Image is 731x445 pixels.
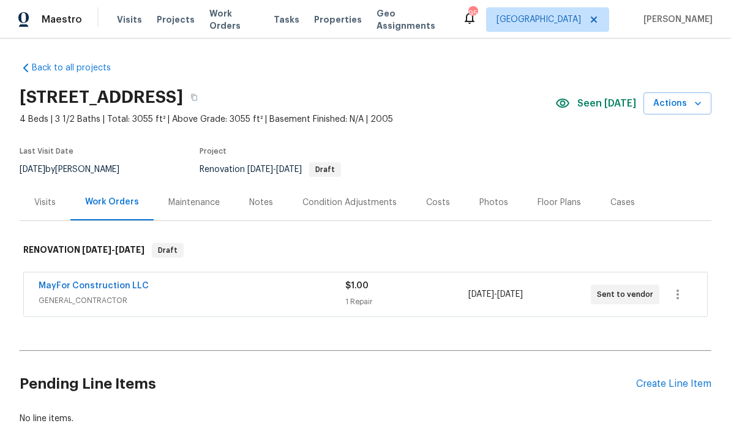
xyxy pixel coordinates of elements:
[20,231,711,270] div: RENOVATION [DATE]-[DATE]Draft
[200,148,227,155] span: Project
[20,113,555,125] span: 4 Beds | 3 1/2 Baths | Total: 3055 ft² | Above Grade: 3055 ft² | Basement Finished: N/A | 2005
[345,282,369,290] span: $1.00
[42,13,82,26] span: Maestro
[168,196,220,209] div: Maintenance
[39,294,345,307] span: GENERAL_CONTRACTOR
[209,7,259,32] span: Work Orders
[426,196,450,209] div: Costs
[538,196,581,209] div: Floor Plans
[82,245,111,254] span: [DATE]
[377,7,448,32] span: Geo Assignments
[314,13,362,26] span: Properties
[20,62,137,74] a: Back to all projects
[20,356,636,413] h2: Pending Line Items
[468,290,494,299] span: [DATE]
[247,165,273,174] span: [DATE]
[345,296,468,308] div: 1 Repair
[639,13,713,26] span: [PERSON_NAME]
[115,245,144,254] span: [DATE]
[610,196,635,209] div: Cases
[247,165,302,174] span: -
[85,196,139,208] div: Work Orders
[153,244,182,256] span: Draft
[20,165,45,174] span: [DATE]
[302,196,397,209] div: Condition Adjustments
[597,288,658,301] span: Sent to vendor
[20,413,711,425] div: No line items.
[20,91,183,103] h2: [STREET_ADDRESS]
[183,86,205,108] button: Copy Address
[276,165,302,174] span: [DATE]
[20,148,73,155] span: Last Visit Date
[653,96,702,111] span: Actions
[643,92,711,115] button: Actions
[200,165,341,174] span: Renovation
[39,282,149,290] a: MayFor Construction LLC
[497,13,581,26] span: [GEOGRAPHIC_DATA]
[468,7,477,20] div: 95
[82,245,144,254] span: -
[157,13,195,26] span: Projects
[636,378,711,390] div: Create Line Item
[577,97,636,110] span: Seen [DATE]
[479,196,508,209] div: Photos
[20,162,134,177] div: by [PERSON_NAME]
[23,243,144,258] h6: RENOVATION
[310,166,340,173] span: Draft
[34,196,56,209] div: Visits
[274,15,299,24] span: Tasks
[497,290,523,299] span: [DATE]
[117,13,142,26] span: Visits
[249,196,273,209] div: Notes
[468,288,523,301] span: -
